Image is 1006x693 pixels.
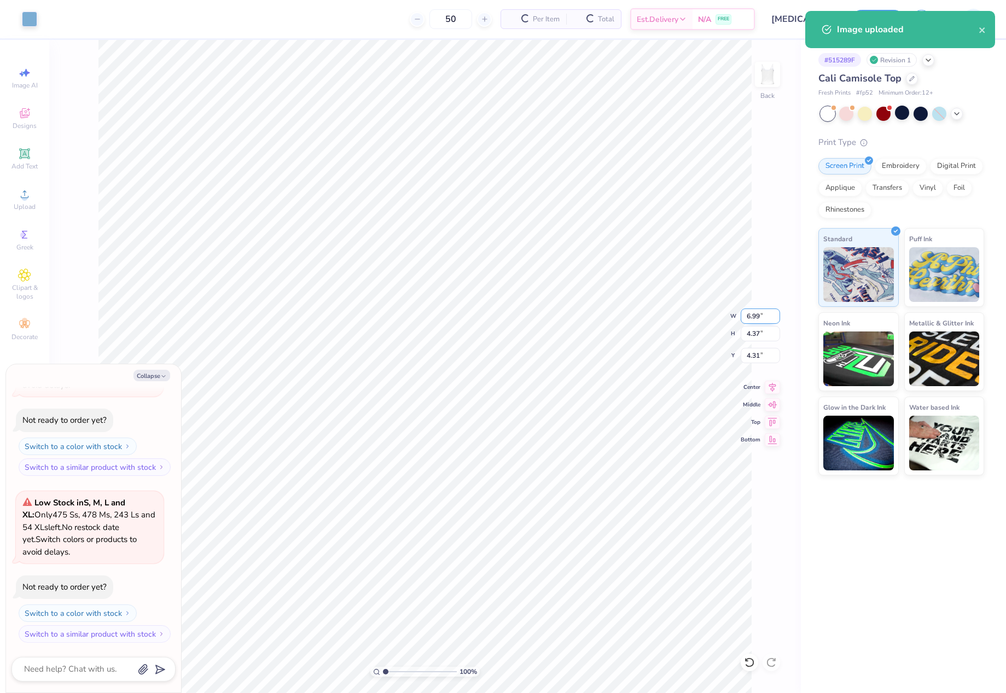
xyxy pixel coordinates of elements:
[718,15,729,23] span: FREE
[22,497,125,521] strong: Low Stock in S, M, L and XL :
[818,72,902,85] span: Cali Camisole Top
[741,436,760,444] span: Bottom
[912,180,943,196] div: Vinyl
[741,383,760,391] span: Center
[930,158,983,174] div: Digital Print
[818,158,871,174] div: Screen Print
[637,14,678,25] span: Est. Delivery
[867,53,917,67] div: Revision 1
[22,415,107,426] div: Not ready to order yet?
[909,233,932,244] span: Puff Ink
[22,330,146,391] span: Only 131 Ss, 61 Ms, 18 Ls and 15 XLs left. Switch colors or products to avoid delays.
[698,14,711,25] span: N/A
[823,416,894,470] img: Glow in the Dark Ink
[22,581,107,592] div: Not ready to order yet?
[818,89,851,98] span: Fresh Prints
[818,53,861,67] div: # 515289F
[823,401,886,413] span: Glow in the Dark Ink
[11,333,38,341] span: Decorate
[158,631,165,637] img: Switch to a similar product with stock
[124,443,131,450] img: Switch to a color with stock
[909,247,980,302] img: Puff Ink
[909,317,974,329] span: Metallic & Glitter Ink
[16,243,33,252] span: Greek
[823,247,894,302] img: Standard
[909,416,980,470] img: Water based Ink
[19,438,137,455] button: Switch to a color with stock
[818,180,862,196] div: Applique
[5,283,44,301] span: Clipart & logos
[158,464,165,470] img: Switch to a similar product with stock
[429,9,472,29] input: – –
[13,121,37,130] span: Designs
[19,604,137,622] button: Switch to a color with stock
[909,401,960,413] span: Water based Ink
[865,180,909,196] div: Transfers
[823,233,852,244] span: Standard
[757,63,778,85] img: Back
[760,91,775,101] div: Back
[12,81,38,90] span: Image AI
[823,317,850,329] span: Neon Ink
[818,202,871,218] div: Rhinestones
[741,418,760,426] span: Top
[837,23,979,36] div: Image uploaded
[19,625,171,643] button: Switch to a similar product with stock
[909,331,980,386] img: Metallic & Glitter Ink
[875,158,927,174] div: Embroidery
[133,370,170,381] button: Collapse
[19,458,171,476] button: Switch to a similar product with stock
[879,89,933,98] span: Minimum Order: 12 +
[856,89,873,98] span: # fp52
[11,162,38,171] span: Add Text
[818,136,984,149] div: Print Type
[533,14,560,25] span: Per Item
[598,14,614,25] span: Total
[823,331,894,386] img: Neon Ink
[14,202,36,211] span: Upload
[946,180,972,196] div: Foil
[979,23,986,36] button: close
[124,610,131,616] img: Switch to a color with stock
[741,401,760,409] span: Middle
[22,497,155,557] span: Only 475 Ss, 478 Ms, 243 Ls and 54 XLs left. Switch colors or products to avoid delays.
[460,667,477,677] span: 100 %
[763,8,844,30] input: Untitled Design
[22,522,119,545] span: No restock date yet.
